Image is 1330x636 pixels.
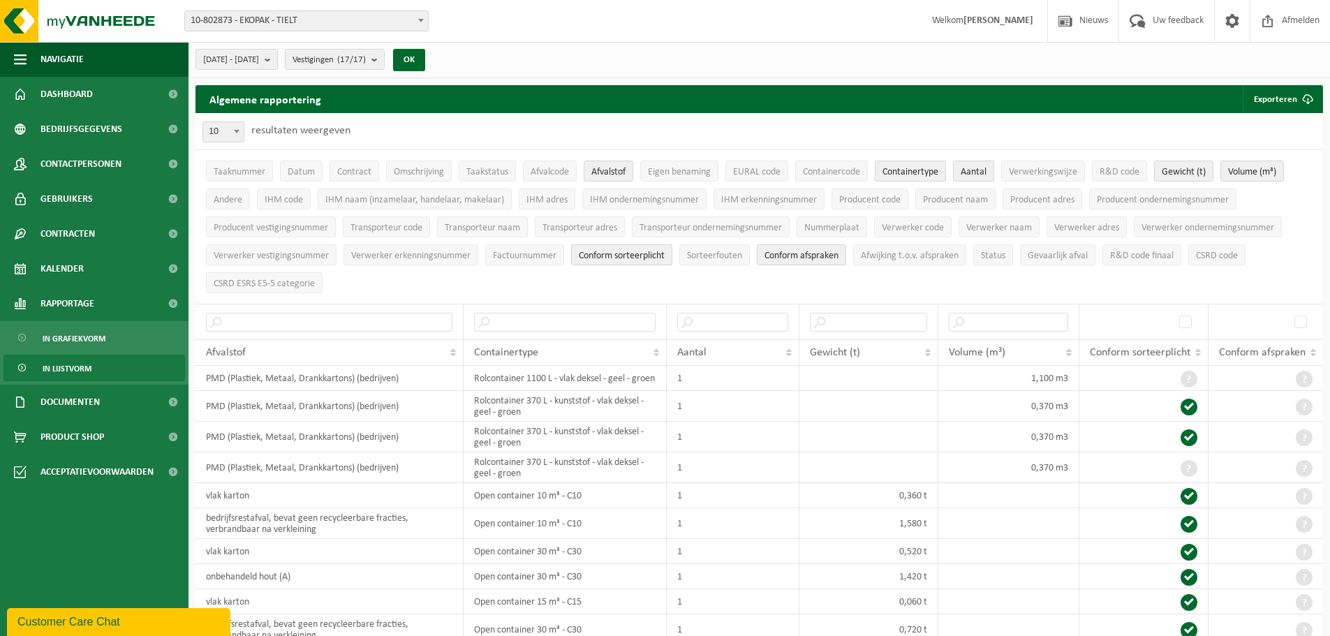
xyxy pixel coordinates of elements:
[206,347,246,358] span: Afvalstof
[1028,251,1088,261] span: Gevaarlijk afval
[43,355,91,382] span: In lijstvorm
[667,366,800,391] td: 1
[325,195,504,205] span: IHM naam (inzamelaar, handelaar, makelaar)
[40,420,104,454] span: Product Shop
[445,223,520,233] span: Transporteur naam
[542,223,617,233] span: Transporteur adres
[861,251,959,261] span: Afwijking t.o.v. afspraken
[810,347,860,358] span: Gewicht (t)
[1009,167,1077,177] span: Verwerkingswijze
[214,167,265,177] span: Taaknummer
[584,161,633,182] button: AfvalstofAfvalstof: Activate to sort
[725,161,788,182] button: EURAL codeEURAL code: Activate to sort
[206,216,336,237] button: Producent vestigingsnummerProducent vestigingsnummer: Activate to sort
[206,161,273,182] button: TaaknummerTaaknummer: Activate to remove sorting
[714,188,825,209] button: IHM erkenningsnummerIHM erkenningsnummer: Activate to sort
[195,85,335,113] h2: Algemene rapportering
[493,251,556,261] span: Factuurnummer
[677,347,707,358] span: Aantal
[590,195,699,205] span: IHM ondernemingsnummer
[1141,223,1274,233] span: Verwerker ondernemingsnummer
[582,188,707,209] button: IHM ondernemingsnummerIHM ondernemingsnummer: Activate to sort
[3,325,185,351] a: In grafiekvorm
[195,49,278,70] button: [DATE] - [DATE]
[797,216,867,237] button: NummerplaatNummerplaat: Activate to sort
[195,422,464,452] td: PMD (Plastiek, Metaal, Drankkartons) (bedrijven)
[667,391,800,422] td: 1
[214,279,315,289] span: CSRD ESRS E5-5 categorie
[280,161,323,182] button: DatumDatum: Activate to sort
[938,422,1079,452] td: 0,370 m3
[981,251,1005,261] span: Status
[853,244,966,265] button: Afwijking t.o.v. afsprakenAfwijking t.o.v. afspraken: Activate to sort
[938,391,1079,422] td: 0,370 m3
[206,244,337,265] button: Verwerker vestigingsnummerVerwerker vestigingsnummer: Activate to sort
[804,223,859,233] span: Nummerplaat
[799,589,938,614] td: 0,060 t
[632,216,790,237] button: Transporteur ondernemingsnummerTransporteur ondernemingsnummer : Activate to sort
[667,589,800,614] td: 1
[839,195,901,205] span: Producent code
[799,483,938,508] td: 0,360 t
[464,508,666,539] td: Open container 10 m³ - C10
[265,195,303,205] span: IHM code
[648,167,711,177] span: Eigen benaming
[40,42,84,77] span: Navigatie
[195,564,464,589] td: onbehandeld hout (A)
[251,125,350,136] label: resultaten weergeven
[526,195,568,205] span: IHM adres
[1243,85,1322,113] button: Exporteren
[3,355,185,381] a: In lijstvorm
[1054,223,1119,233] span: Verwerker adres
[667,483,800,508] td: 1
[459,161,516,182] button: TaakstatusTaakstatus: Activate to sort
[1188,244,1246,265] button: CSRD codeCSRD code: Activate to sort
[1100,167,1139,177] span: R&D code
[464,391,666,422] td: Rolcontainer 370 L - kunststof - vlak deksel - geel - groen
[1228,167,1276,177] span: Volume (m³)
[203,50,259,71] span: [DATE] - [DATE]
[40,251,84,286] span: Kalender
[1092,161,1147,182] button: R&D codeR&amp;D code: Activate to sort
[394,167,444,177] span: Omschrijving
[1134,216,1282,237] button: Verwerker ondernemingsnummerVerwerker ondernemingsnummer: Activate to sort
[687,251,742,261] span: Sorteerfouten
[203,122,244,142] span: 10
[959,216,1040,237] button: Verwerker naamVerwerker naam: Activate to sort
[1196,251,1238,261] span: CSRD code
[667,508,800,539] td: 1
[882,223,944,233] span: Verwerker code
[1003,188,1082,209] button: Producent adresProducent adres: Activate to sort
[523,161,577,182] button: AfvalcodeAfvalcode: Activate to sort
[464,564,666,589] td: Open container 30 m³ - C30
[667,539,800,564] td: 1
[1102,244,1181,265] button: R&D code finaalR&amp;D code finaal: Activate to sort
[195,483,464,508] td: vlak karton
[40,216,95,251] span: Contracten
[961,167,987,177] span: Aantal
[195,452,464,483] td: PMD (Plastiek, Metaal, Drankkartons) (bedrijven)
[667,452,800,483] td: 1
[214,223,328,233] span: Producent vestigingsnummer
[485,244,564,265] button: FactuurnummerFactuurnummer: Activate to sort
[285,49,385,70] button: Vestigingen(17/17)
[464,366,666,391] td: Rolcontainer 1100 L - vlak deksel - geel - groen
[923,195,988,205] span: Producent naam
[7,605,233,636] iframe: chat widget
[973,244,1013,265] button: StatusStatus: Activate to sort
[184,10,429,31] span: 10-802873 - EKOPAK - TIELT
[195,391,464,422] td: PMD (Plastiek, Metaal, Drankkartons) (bedrijven)
[915,188,996,209] button: Producent naamProducent naam: Activate to sort
[579,251,665,261] span: Conform sorteerplicht
[764,251,838,261] span: Conform afspraken
[43,325,105,352] span: In grafiekvorm
[938,452,1079,483] td: 0,370 m3
[1154,161,1213,182] button: Gewicht (t)Gewicht (t): Activate to sort
[571,244,672,265] button: Conform sorteerplicht : Activate to sort
[214,251,329,261] span: Verwerker vestigingsnummer
[318,188,512,209] button: IHM naam (inzamelaar, handelaar, makelaar)IHM naam (inzamelaar, handelaar, makelaar): Activate to...
[474,347,538,358] span: Containertype
[679,244,750,265] button: SorteerfoutenSorteerfouten: Activate to sort
[949,347,1005,358] span: Volume (m³)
